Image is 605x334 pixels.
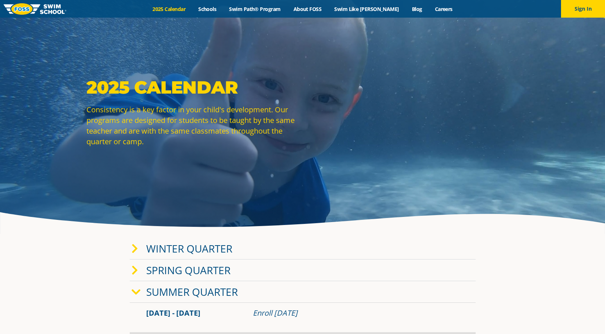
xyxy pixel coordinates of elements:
[86,104,299,147] p: Consistency is a key factor in your child's development. Our programs are designed for students t...
[287,6,328,12] a: About FOSS
[146,242,232,255] a: Winter Quarter
[428,6,459,12] a: Careers
[146,308,200,318] span: [DATE] - [DATE]
[405,6,428,12] a: Blog
[223,6,287,12] a: Swim Path® Program
[86,77,238,98] strong: 2025 Calendar
[146,285,238,299] a: Summer Quarter
[328,6,406,12] a: Swim Like [PERSON_NAME]
[146,263,230,277] a: Spring Quarter
[253,308,459,318] div: Enroll [DATE]
[146,6,192,12] a: 2025 Calendar
[192,6,223,12] a: Schools
[4,3,66,15] img: FOSS Swim School Logo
